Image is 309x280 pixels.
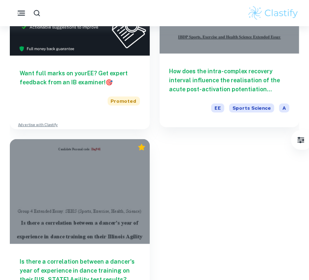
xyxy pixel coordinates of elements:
button: Filter [293,132,309,148]
a: Advertise with Clastify [18,122,58,128]
div: Premium [138,143,146,151]
span: Sports Science [229,104,274,113]
img: Clastify logo [247,5,299,21]
h6: Want full marks on your EE ? Get expert feedback from an IB examiner! [20,69,140,87]
h6: How does the intra-complex recovery interval influence the realisation of the acute post-activati... [169,67,290,94]
span: Promoted [108,97,140,106]
span: A [279,104,289,113]
span: EE [211,104,224,113]
span: 🎯 [106,79,113,86]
